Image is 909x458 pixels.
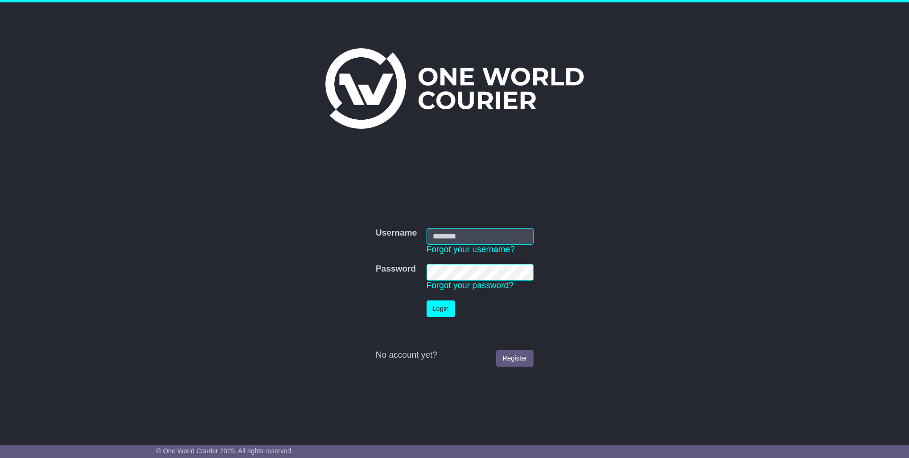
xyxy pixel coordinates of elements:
button: Login [427,300,455,317]
a: Forgot your password? [427,281,514,290]
a: Forgot your username? [427,245,515,254]
label: Username [375,228,417,238]
img: One World [325,48,584,129]
a: Register [496,350,533,367]
span: © One World Courier 2025. All rights reserved. [156,447,293,455]
div: No account yet? [375,350,533,361]
label: Password [375,264,416,274]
